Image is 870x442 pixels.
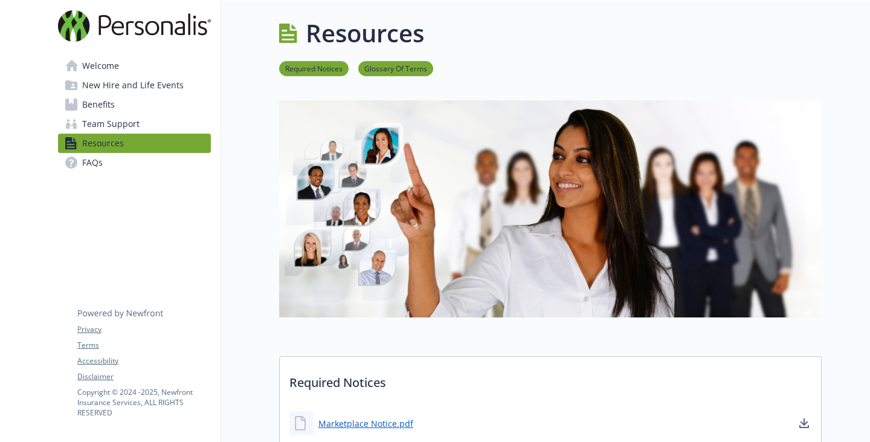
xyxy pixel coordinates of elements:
[58,76,211,95] a: New Hire and Life Events
[279,100,822,317] img: resources page banner
[358,62,433,74] a: Glossary Of Terms
[82,153,103,172] span: FAQs
[82,76,184,95] span: New Hire and Life Events
[58,153,211,172] a: FAQs
[82,95,115,114] span: Benefits
[306,15,424,51] h1: Resources
[77,324,210,335] a: Privacy
[797,416,811,431] a: download document
[58,56,211,76] a: Welcome
[280,357,821,401] p: Required Notices
[279,62,349,74] a: Required Notices
[77,387,210,418] p: Copyright © 2024 - 2025 , Newfront Insurance Services, ALL RIGHTS RESERVED
[82,56,119,76] span: Welcome
[58,134,211,153] a: Resources
[77,356,210,366] a: Accessibility
[58,95,211,114] a: Benefits
[58,114,211,134] a: Team Support
[82,114,140,134] span: Team Support
[318,417,413,430] a: Marketplace Notice.pdf
[77,340,210,351] a: Terms
[82,134,124,153] span: Resources
[77,371,210,382] a: Disclaimer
